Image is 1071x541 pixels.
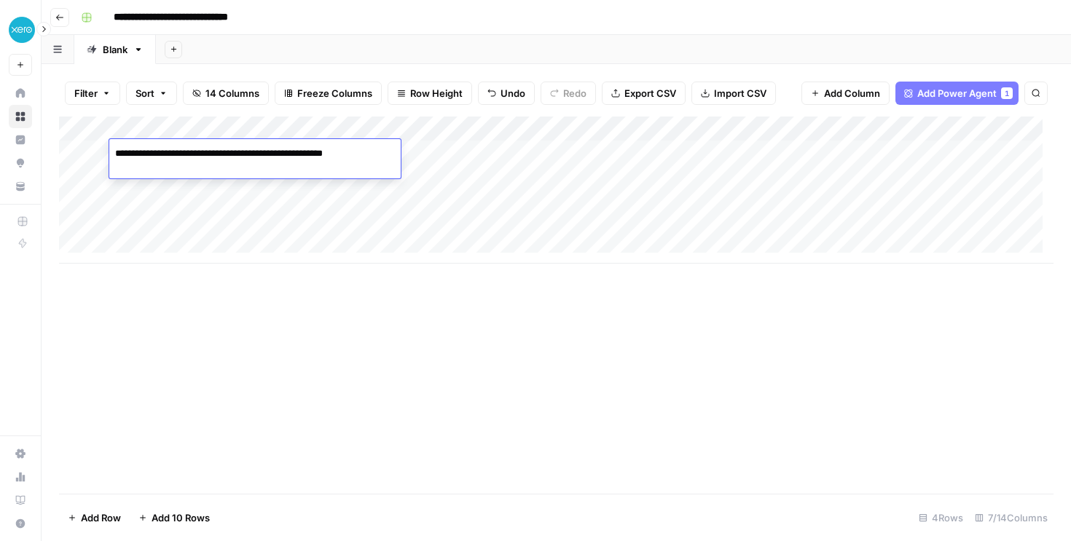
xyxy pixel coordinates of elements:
[388,82,472,105] button: Row Height
[152,510,210,525] span: Add 10 Rows
[541,82,596,105] button: Redo
[59,506,130,529] button: Add Row
[9,105,32,128] a: Browse
[74,86,98,100] span: Filter
[1005,87,1009,99] span: 1
[183,82,269,105] button: 14 Columns
[9,151,32,175] a: Opportunities
[917,86,997,100] span: Add Power Agent
[9,175,32,198] a: Your Data
[65,82,120,105] button: Filter
[969,506,1054,529] div: 7/14 Columns
[205,86,259,100] span: 14 Columns
[130,506,219,529] button: Add 10 Rows
[501,86,525,100] span: Undo
[81,510,121,525] span: Add Row
[103,42,127,57] div: Blank
[9,12,32,48] button: Workspace: XeroOps
[824,86,880,100] span: Add Column
[9,465,32,489] a: Usage
[714,86,766,100] span: Import CSV
[9,442,32,465] a: Settings
[126,82,177,105] button: Sort
[563,86,586,100] span: Redo
[478,82,535,105] button: Undo
[9,17,35,43] img: XeroOps Logo
[297,86,372,100] span: Freeze Columns
[602,82,686,105] button: Export CSV
[801,82,890,105] button: Add Column
[913,506,969,529] div: 4 Rows
[895,82,1019,105] button: Add Power Agent1
[624,86,676,100] span: Export CSV
[691,82,776,105] button: Import CSV
[410,86,463,100] span: Row Height
[136,86,154,100] span: Sort
[1001,87,1013,99] div: 1
[74,35,156,64] a: Blank
[9,82,32,105] a: Home
[9,489,32,512] a: Learning Hub
[9,128,32,151] a: Insights
[275,82,382,105] button: Freeze Columns
[9,512,32,535] button: Help + Support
